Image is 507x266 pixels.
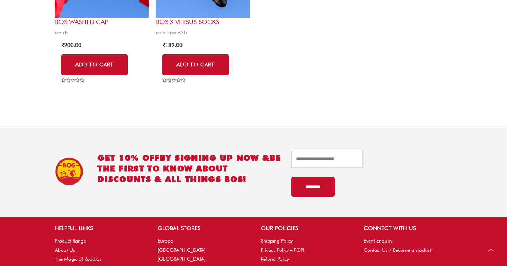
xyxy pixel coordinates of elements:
bdi: 182.00 [162,42,183,48]
span: R [61,42,64,48]
span: Merch (ex VAT) [156,30,250,36]
h2: HELPFUL LINKS [55,224,143,233]
a: Select options for “BOS x Versus Socks” [162,54,229,76]
h2: GET 10% OFF be the first to know about discounts & all things BOS! [97,153,281,185]
h2: OUR POLICIES [261,224,349,233]
h2: CONNECT WITH US [364,224,452,233]
bdi: 200.00 [61,42,81,48]
h2: BOS Washed Cap [55,18,149,26]
a: The Magic of Rooibos [55,256,101,262]
img: BOS Ice Tea [55,157,83,186]
a: Add to cart: “BOS Washed Cap” [61,54,128,76]
span: Merch [55,30,149,36]
a: [GEOGRAPHIC_DATA] [158,256,206,262]
h2: BOS x Versus Socks [156,18,250,26]
a: Europe [158,238,173,244]
h2: GLOBAL STORES [158,224,246,233]
a: [GEOGRAPHIC_DATA] [158,247,206,253]
a: Event enquiry [364,238,392,244]
a: Product Range [55,238,86,244]
a: Refund Policy [261,256,289,262]
nav: CONNECT WITH US [364,236,452,254]
a: Shipping Policy [261,238,293,244]
a: Privacy Policy – POPI [261,247,305,253]
span: R [162,42,165,48]
span: BY SIGNING UP NOW & [160,153,270,163]
a: Contact Us / Become a stockist [364,247,431,253]
a: About Us [55,247,75,253]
